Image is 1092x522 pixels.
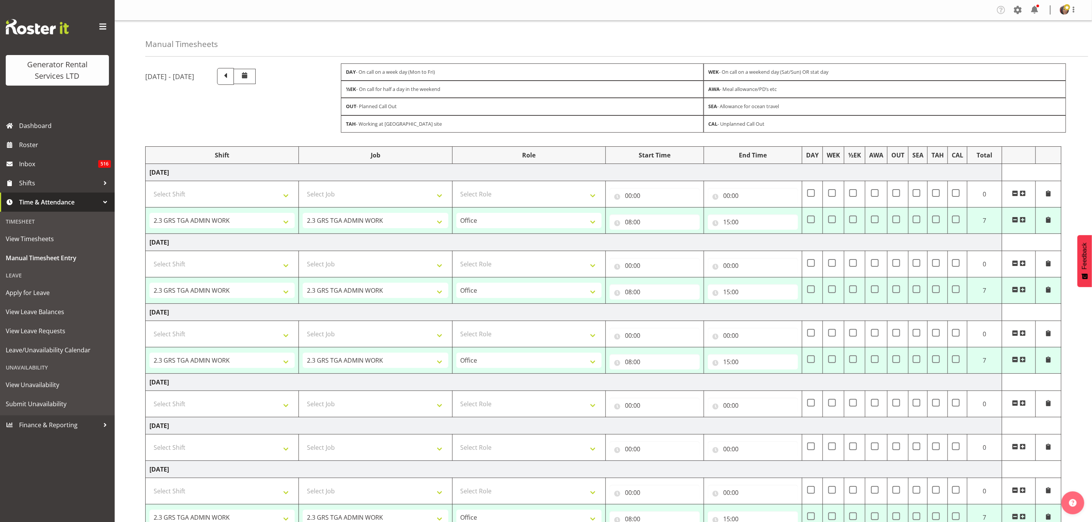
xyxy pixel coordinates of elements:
[704,115,1066,133] div: - Unplanned Call Out
[610,441,700,457] input: Click to select...
[1069,499,1077,507] img: help-xxl-2.png
[2,229,113,248] a: View Timesheets
[341,98,704,115] div: - Planned Call Out
[610,284,700,300] input: Click to select...
[2,283,113,302] a: Apply for Leave
[610,398,700,413] input: Click to select...
[610,258,700,273] input: Click to select...
[709,103,717,110] strong: SEA
[145,40,218,49] h4: Manual Timesheets
[704,98,1066,115] div: - Allowance for ocean travel
[708,188,798,203] input: Click to select...
[6,252,109,264] span: Manual Timesheet Entry
[6,19,69,34] img: Rosterit website logo
[967,277,1002,303] td: 7
[145,72,194,81] h5: [DATE] - [DATE]
[967,251,1002,277] td: 0
[869,151,883,160] div: AWA
[98,160,111,168] span: 516
[146,233,1002,251] td: [DATE]
[19,158,98,170] span: Inbox
[6,287,109,298] span: Apply for Leave
[1081,243,1088,269] span: Feedback
[708,441,798,457] input: Click to select...
[341,115,704,133] div: - Working at [GEOGRAPHIC_DATA] site
[13,59,101,82] div: Generator Rental Services LTD
[6,233,109,245] span: View Timesheets
[704,63,1066,81] div: - On call on a weekend day (Sat/Sun) OR stat day
[456,151,602,160] div: Role
[708,258,798,273] input: Click to select...
[2,321,113,340] a: View Leave Requests
[971,151,998,160] div: Total
[2,394,113,413] a: Submit Unavailability
[952,151,963,160] div: CAL
[2,248,113,267] a: Manual Timesheet Entry
[6,306,109,318] span: View Leave Balances
[967,478,1002,504] td: 0
[303,151,448,160] div: Job
[2,267,113,283] div: Leave
[610,485,700,500] input: Click to select...
[708,151,798,160] div: End Time
[19,177,99,189] span: Shifts
[2,360,113,375] div: Unavailability
[346,120,356,127] strong: TAH
[2,375,113,394] a: View Unavailability
[912,151,923,160] div: SEA
[6,325,109,337] span: View Leave Requests
[1060,5,1069,15] img: katherine-lothianc04ae7ec56208e078627d80ad3866cf0.png
[19,419,99,431] span: Finance & Reporting
[146,303,1002,321] td: [DATE]
[967,434,1002,460] td: 0
[2,214,113,229] div: Timesheet
[19,139,111,151] span: Roster
[967,207,1002,233] td: 7
[610,354,700,370] input: Click to select...
[149,151,295,160] div: Shift
[146,373,1002,391] td: [DATE]
[967,347,1002,373] td: 7
[346,68,356,75] strong: DAY
[346,86,356,92] strong: ½EK
[708,328,798,343] input: Click to select...
[146,417,1002,434] td: [DATE]
[967,391,1002,417] td: 0
[146,460,1002,478] td: [DATE]
[827,151,840,160] div: WEK
[708,398,798,413] input: Click to select...
[708,214,798,230] input: Click to select...
[610,188,700,203] input: Click to select...
[704,81,1066,98] div: - Meal allowance/PD’s etc
[806,151,819,160] div: DAY
[709,68,719,75] strong: WEK
[709,86,720,92] strong: AWA
[1077,235,1092,287] button: Feedback - Show survey
[708,485,798,500] input: Click to select...
[341,63,704,81] div: - On call on a week day (Mon to Fri)
[19,196,99,208] span: Time & Attendance
[19,120,111,131] span: Dashboard
[146,164,1002,181] td: [DATE]
[967,321,1002,347] td: 0
[610,328,700,343] input: Click to select...
[2,340,113,360] a: Leave/Unavailability Calendar
[709,120,718,127] strong: CAL
[6,344,109,356] span: Leave/Unavailability Calendar
[610,214,700,230] input: Click to select...
[967,181,1002,207] td: 0
[708,284,798,300] input: Click to select...
[6,379,109,391] span: View Unavailability
[341,81,704,98] div: - On call for half a day in the weekend
[6,398,109,410] span: Submit Unavailability
[848,151,861,160] div: ½EK
[610,151,700,160] div: Start Time
[891,151,904,160] div: OUT
[2,302,113,321] a: View Leave Balances
[931,151,944,160] div: TAH
[346,103,356,110] strong: OUT
[708,354,798,370] input: Click to select...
